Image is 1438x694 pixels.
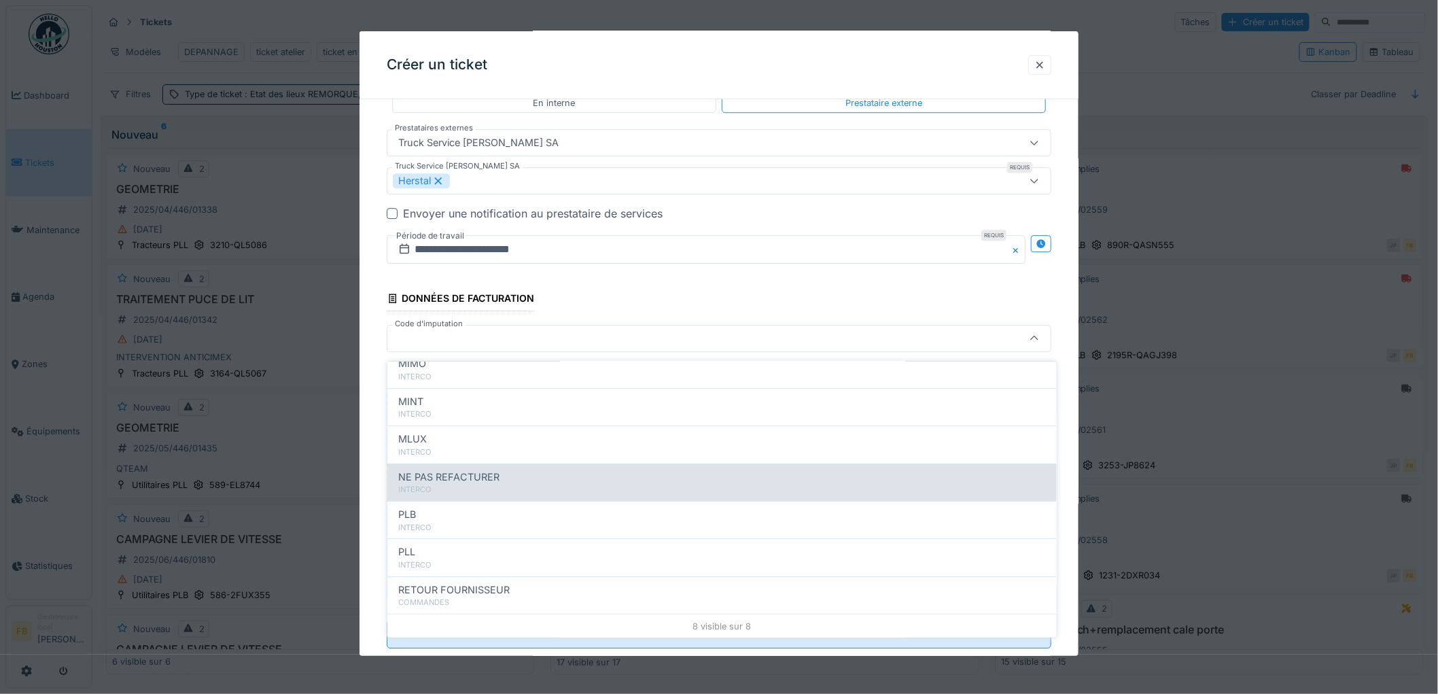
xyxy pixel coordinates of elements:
[398,507,416,522] span: PLB
[392,160,523,172] label: Truck Service [PERSON_NAME] SA
[1007,162,1032,173] div: Requis
[398,522,1046,534] div: INTERCO
[387,56,487,73] h3: Créer un ticket
[393,135,564,150] div: Truck Service [PERSON_NAME] SA
[398,484,1046,496] div: INTERCO
[387,614,1057,638] div: 8 visible sur 8
[403,205,663,222] div: Envoyer une notification au prestataire de services
[398,545,415,560] span: PLL
[845,97,922,109] div: Prestataire externe
[395,228,466,243] label: Période de travail
[1011,235,1025,264] button: Close
[398,394,423,409] span: MINT
[398,597,1046,609] div: COMMANDES
[398,371,1046,383] div: INTERCO
[398,432,427,447] span: MLUX
[981,230,1006,241] div: Requis
[392,122,476,134] label: Prestataires externes
[398,447,1046,458] div: INTERCO
[398,357,426,372] span: MIMO
[392,318,466,330] label: Code d'imputation
[398,583,510,597] span: RETOUR FOURNISSEUR
[393,173,450,188] div: Herstal
[387,288,534,311] div: Données de facturation
[533,97,576,109] div: En interne
[398,559,1046,571] div: INTERCO
[398,470,499,485] span: NE PAS REFACTURER
[398,409,1046,421] div: INTERCO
